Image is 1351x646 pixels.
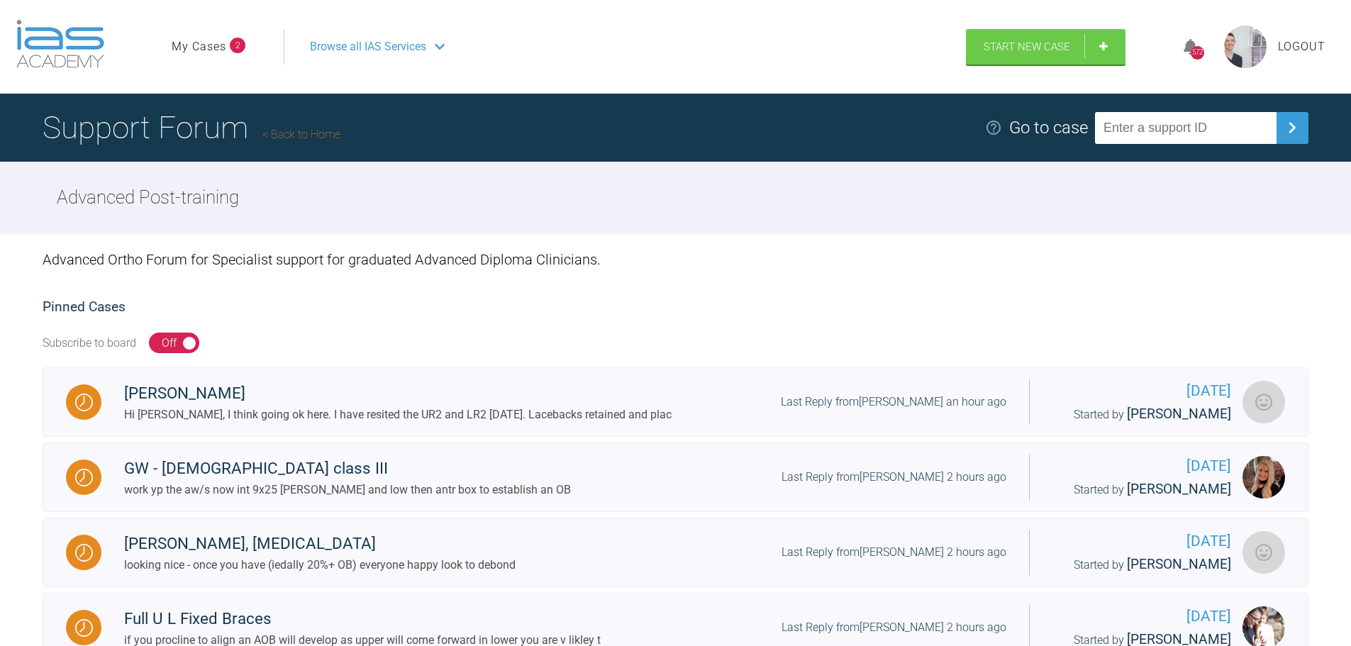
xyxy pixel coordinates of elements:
[1052,605,1231,628] span: [DATE]
[1278,38,1325,56] a: Logout
[1052,455,1231,478] span: [DATE]
[984,40,1070,53] span: Start New Case
[16,20,104,68] img: logo-light.3e3ef733.png
[310,38,426,56] span: Browse all IAS Services
[172,38,226,56] a: My Cases
[1224,26,1267,68] img: profile.png
[1095,112,1277,144] input: Enter a support ID
[43,296,1308,318] h2: Pinned Cases
[1242,531,1285,574] img: Eamon OReilly
[230,38,245,53] span: 2
[124,531,516,557] div: [PERSON_NAME], [MEDICAL_DATA]
[124,606,601,632] div: Full U L Fixed Braces
[57,183,239,213] h2: Advanced Post-training
[1242,456,1285,499] img: Emma Wall
[43,367,1308,437] a: Waiting[PERSON_NAME]Hi [PERSON_NAME], I think going ok here. I have resited the UR2 and LR2 [DATE...
[124,406,672,424] div: Hi [PERSON_NAME], I think going ok here. I have resited the UR2 and LR2 [DATE]. Lacebacks retaine...
[124,456,571,481] div: GW - [DEMOGRAPHIC_DATA] class III
[1052,403,1231,425] div: Started by
[43,334,136,352] div: Subscribe to board
[43,442,1308,512] a: WaitingGW - [DEMOGRAPHIC_DATA] class IIIwork yp the aw/s now int 9x25 [PERSON_NAME] and low then ...
[124,381,672,406] div: [PERSON_NAME]
[124,481,571,499] div: work yp the aw/s now int 9x25 [PERSON_NAME] and low then antr box to establish an OB
[1242,381,1285,423] img: Eamon OReilly
[782,468,1006,486] div: Last Reply from [PERSON_NAME] 2 hours ago
[43,234,1308,285] div: Advanced Ortho Forum for Specialist support for graduated Advanced Diploma Clinicians.
[1127,556,1231,572] span: [PERSON_NAME]
[1052,530,1231,553] span: [DATE]
[124,556,516,574] div: looking nice - once you have (iedally 20%+ OB) everyone happy look to debond
[1009,114,1088,141] div: Go to case
[75,394,93,411] img: Waiting
[1127,406,1231,422] span: [PERSON_NAME]
[782,618,1006,637] div: Last Reply from [PERSON_NAME] 2 hours ago
[75,469,93,486] img: Waiting
[781,393,1006,411] div: Last Reply from [PERSON_NAME] an hour ago
[1052,554,1231,576] div: Started by
[1191,46,1204,60] div: 572
[43,103,340,152] h1: Support Forum
[782,543,1006,562] div: Last Reply from [PERSON_NAME] 2 hours ago
[985,119,1002,136] img: help.e70b9f3d.svg
[75,619,93,637] img: Waiting
[1127,481,1231,497] span: [PERSON_NAME]
[1281,116,1303,139] img: chevronRight.28bd32b0.svg
[1052,379,1231,403] span: [DATE]
[162,334,177,352] div: Off
[43,518,1308,587] a: Waiting[PERSON_NAME], [MEDICAL_DATA]looking nice - once you have (iedally 20%+ OB) everyone happy...
[262,128,340,141] a: Back to Home
[75,544,93,562] img: Waiting
[966,29,1125,65] a: Start New Case
[1052,479,1231,501] div: Started by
